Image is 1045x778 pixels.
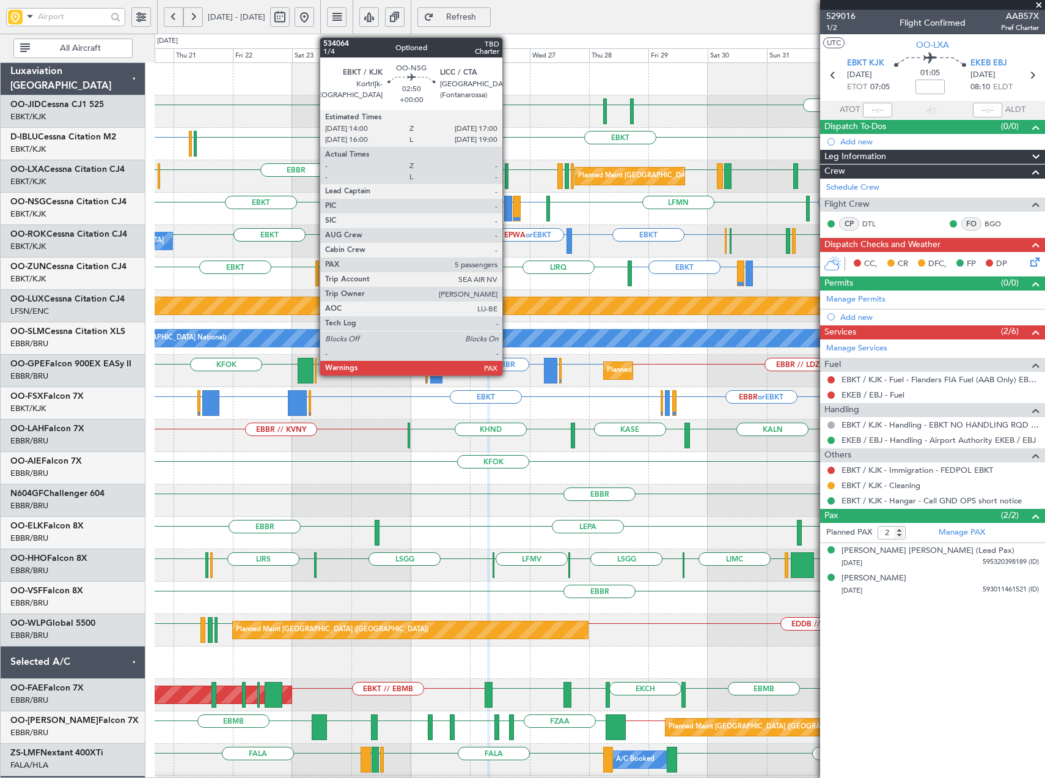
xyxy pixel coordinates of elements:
[10,392,84,401] a: OO-FSXFalcon 7X
[10,457,82,465] a: OO-AIEFalcon 7X
[842,558,862,568] span: [DATE]
[10,371,48,382] a: EBBR/BRU
[10,327,125,336] a: OO-SLMCessna Citation XLS
[767,48,826,63] div: Sun 31
[824,358,841,372] span: Fuel
[10,489,105,498] a: N604GFChallenger 604
[10,392,43,401] span: OO-FSX
[847,69,872,81] span: [DATE]
[961,217,981,231] div: FO
[10,165,44,174] span: OO-LXA
[1001,509,1019,522] span: (2/2)
[10,327,45,336] span: OO-SLM
[842,374,1039,385] a: EBKT / KJK - Fuel - Flanders FIA Fuel (AAB Only) EBKT / KJK
[10,241,46,252] a: EBKT/KJK
[996,258,1007,270] span: DP
[10,133,116,141] a: D-IBLUCessna Citation M2
[10,262,127,271] a: OO-ZUNCessna Citation CJ4
[824,238,941,252] span: Dispatch Checks and Weather
[417,7,491,27] button: Refresh
[970,57,1007,70] span: EKEB EBJ
[839,217,859,231] div: CP
[10,403,46,414] a: EBKT/KJK
[10,749,40,757] span: ZS-LMF
[842,572,906,585] div: [PERSON_NAME]
[993,81,1013,94] span: ELDT
[898,258,908,270] span: CR
[1001,276,1019,289] span: (0/0)
[10,587,43,595] span: OO-VSF
[669,718,890,736] div: Planned Maint [GEOGRAPHIC_DATA] ([GEOGRAPHIC_DATA] National)
[10,760,48,771] a: FALA/HLA
[10,306,49,317] a: LFSN/ENC
[840,104,860,116] span: ATOT
[10,111,46,122] a: EBKT/KJK
[10,424,84,433] a: OO-LAHFalcon 7X
[10,630,48,641] a: EBBR/BRU
[10,716,98,725] span: OO-[PERSON_NAME]
[10,619,95,628] a: OO-WLPGlobal 5500
[10,176,46,187] a: EBKT/KJK
[616,750,654,769] div: A/C Booked
[863,103,892,117] input: --:--
[824,448,851,462] span: Others
[842,480,920,491] a: EBKT / KJK - Cleaning
[826,23,856,33] span: 1/2
[10,144,46,155] a: EBKT/KJK
[10,262,46,271] span: OO-ZUN
[174,48,233,63] div: Thu 21
[826,294,886,306] a: Manage Permits
[823,37,845,48] button: UTC
[840,136,1039,147] div: Add new
[824,403,859,417] span: Handling
[983,585,1039,595] span: 593011461521 (ID)
[864,258,878,270] span: CC,
[530,48,589,63] div: Wed 27
[967,258,976,270] span: FP
[589,48,648,63] div: Thu 28
[10,457,42,465] span: OO-AIE
[1001,23,1039,33] span: Pref Charter
[13,39,133,58] button: All Aircraft
[578,167,799,185] div: Planned Maint [GEOGRAPHIC_DATA] ([GEOGRAPHIC_DATA] National)
[842,465,993,475] a: EBKT / KJK - Immigration - FEDPOL EBKT
[1005,104,1025,116] span: ALDT
[824,198,870,212] span: Flight Crew
[824,150,886,164] span: Leg Information
[10,198,46,206] span: OO-NSG
[842,420,1039,430] a: EBKT / KJK - Handling - EBKT NO HANDLING RQD FOR CJ
[824,509,838,523] span: Pax
[847,81,867,94] span: ETOT
[292,48,351,63] div: Sat 23
[10,230,46,239] span: OO-ROK
[985,218,1012,229] a: BGO
[470,48,529,63] div: Tue 26
[10,100,104,109] a: OO-JIDCessna CJ1 525
[10,554,87,563] a: OO-HHOFalcon 8X
[648,48,708,63] div: Fri 29
[10,749,103,757] a: ZS-LMFNextant 400XTi
[842,545,1014,557] div: [PERSON_NAME] [PERSON_NAME] (Lead Pax)
[842,390,904,400] a: EKEB / EBJ - Fuel
[10,198,127,206] a: OO-NSGCessna Citation CJ4
[983,557,1039,568] span: 595320398189 (ID)
[824,276,853,291] span: Permits
[233,48,292,63] div: Fri 22
[10,684,84,692] a: OO-FAEFalcon 7X
[824,325,856,339] span: Services
[10,295,44,303] span: OO-LUX
[928,258,947,270] span: DFC,
[10,500,48,511] a: EBBR/BRU
[939,527,985,539] a: Manage PAX
[824,120,886,134] span: Dispatch To-Dos
[10,435,48,446] a: EBBR/BRU
[1001,10,1039,23] span: AAB57X
[10,522,43,530] span: OO-ELK
[847,57,884,70] span: EBKT KJK
[157,36,178,46] div: [DATE]
[10,522,84,530] a: OO-ELKFalcon 8X
[411,48,470,63] div: Mon 25
[826,182,879,194] a: Schedule Crew
[10,554,47,563] span: OO-HHO
[607,361,828,380] div: Planned Maint [GEOGRAPHIC_DATA] ([GEOGRAPHIC_DATA] National)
